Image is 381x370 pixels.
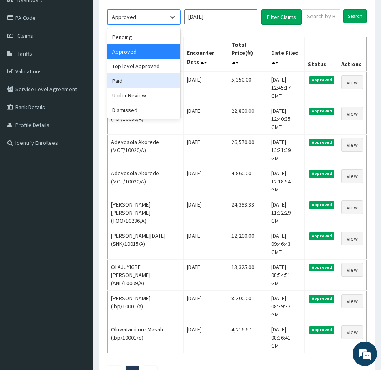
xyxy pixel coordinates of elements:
td: 12,200.00 [228,228,268,259]
td: 8,300.00 [228,290,268,322]
div: Under Review [107,88,180,103]
div: Approved [107,44,180,59]
td: [DATE] [183,228,228,259]
textarea: Type your message and hit 'Enter' [4,222,154,250]
td: [DATE] 12:18:54 GMT [268,166,304,197]
span: Approved [309,108,334,115]
span: Approved [309,326,334,333]
span: Approved [309,201,334,209]
button: Filter Claims [261,9,302,25]
td: [DATE] [183,103,228,134]
input: Search [343,9,367,23]
span: We're online! [47,102,112,184]
span: Approved [309,232,334,240]
a: View [341,325,363,339]
td: [DATE] [183,197,228,228]
td: Adeyosola Akorede (MOT/10020/A) [108,166,184,197]
td: Oluwatamilore Masah (lbp/10001/d) [108,322,184,353]
td: [DATE] 09:46:43 GMT [268,228,304,259]
span: Approved [309,170,334,177]
td: 24,393.33 [228,197,268,228]
th: Actions [338,37,366,72]
span: Approved [309,295,334,302]
td: 4,216.67 [228,322,268,353]
img: d_794563401_company_1708531726252_794563401 [15,41,33,61]
td: [PERSON_NAME] [PERSON_NAME] (TOO/10286/A) [108,197,184,228]
div: Paid [107,73,180,88]
div: Top level Approved [107,59,180,73]
td: [PERSON_NAME] (lbp/10001/a) [108,290,184,322]
a: View [341,107,363,120]
td: 4,860.00 [228,166,268,197]
td: [PERSON_NAME][DATE] (SNK/10015/A) [108,228,184,259]
th: Status [305,37,338,72]
span: Approved [309,76,334,84]
td: [DATE] 12:40:35 GMT [268,103,304,134]
td: 13,325.00 [228,259,268,290]
a: View [341,263,363,277]
input: Select Month and Year [184,9,257,24]
td: [DATE] [183,290,228,322]
td: [DATE] [183,72,228,103]
a: View [341,138,363,152]
td: 5,350.00 [228,72,268,103]
div: Approved [112,13,136,21]
a: View [341,232,363,245]
td: [DATE] [183,259,228,290]
td: [DATE] 12:45:17 GMT [268,72,304,103]
td: [DATE] 08:36:41 GMT [268,322,304,353]
a: View [341,169,363,183]
span: Approved [309,264,334,271]
a: View [341,294,363,308]
td: [DATE] [183,134,228,166]
td: Adeyosola Akorede (MOT/10020/A) [108,134,184,166]
th: Total Price(₦) [228,37,268,72]
td: 22,800.00 [228,103,268,134]
td: [DATE] [183,322,228,353]
th: Date Filed [268,37,304,72]
div: Dismissed [107,103,180,117]
td: [DATE] 12:31:29 GMT [268,134,304,166]
th: Encounter Date [183,37,228,72]
input: Search by HMO ID [302,9,340,23]
a: View [341,200,363,214]
td: [DATE] [183,166,228,197]
td: [DATE] 08:39:32 GMT [268,290,304,322]
td: [PERSON_NAME] (FOI/10030/A) [108,103,184,134]
span: Approved [309,139,334,146]
td: [DATE] 08:54:51 GMT [268,259,304,290]
td: [DATE] 11:32:29 GMT [268,197,304,228]
span: Claims [17,32,33,39]
span: Tariffs [17,50,32,57]
div: Chat with us now [42,45,136,56]
div: Minimize live chat window [133,4,152,24]
td: 26,570.00 [228,134,268,166]
div: Pending [107,30,180,44]
a: View [341,75,363,89]
td: OLAJUYIGBE [PERSON_NAME] (ANL/10009/A) [108,259,184,290]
